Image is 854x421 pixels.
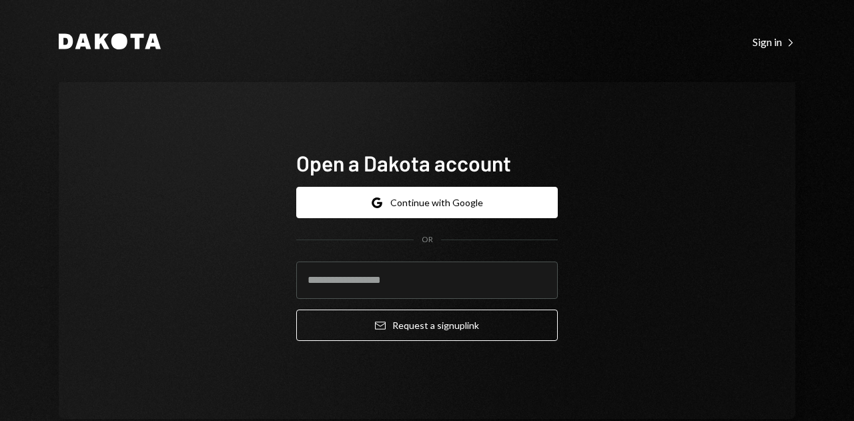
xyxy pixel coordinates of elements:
h1: Open a Dakota account [296,149,558,176]
button: Continue with Google [296,187,558,218]
div: Sign in [753,35,795,49]
a: Sign in [753,34,795,49]
button: Request a signuplink [296,310,558,341]
div: OR [422,234,433,246]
